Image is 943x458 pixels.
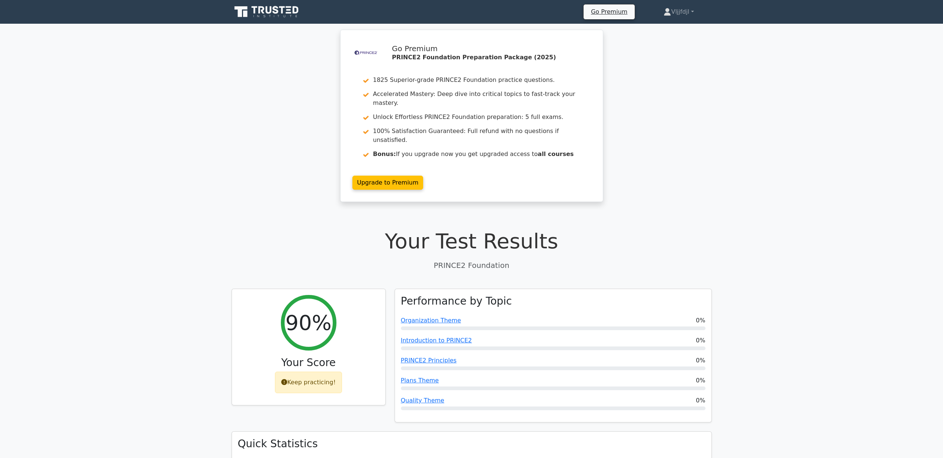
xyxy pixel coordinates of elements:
div: Keep practicing! [275,372,342,393]
a: Quality Theme [401,397,444,404]
span: 0% [696,356,705,365]
a: Introduction to PRINCE2 [401,337,472,344]
p: PRINCE2 Foundation [232,260,712,271]
a: Go Premium [587,7,632,17]
h3: Quick Statistics [238,438,705,450]
h2: 90% [285,310,331,335]
a: Vljjfdjl [646,4,711,19]
span: 0% [696,316,705,325]
h3: Performance by Topic [401,295,512,308]
a: PRINCE2 Principles [401,357,457,364]
span: 0% [696,336,705,345]
h3: Your Score [238,356,379,369]
a: Upgrade to Premium [352,176,424,190]
span: 0% [696,376,705,385]
a: Organization Theme [401,317,461,324]
a: Plans Theme [401,377,439,384]
span: 0% [696,396,705,405]
h1: Your Test Results [232,229,712,253]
